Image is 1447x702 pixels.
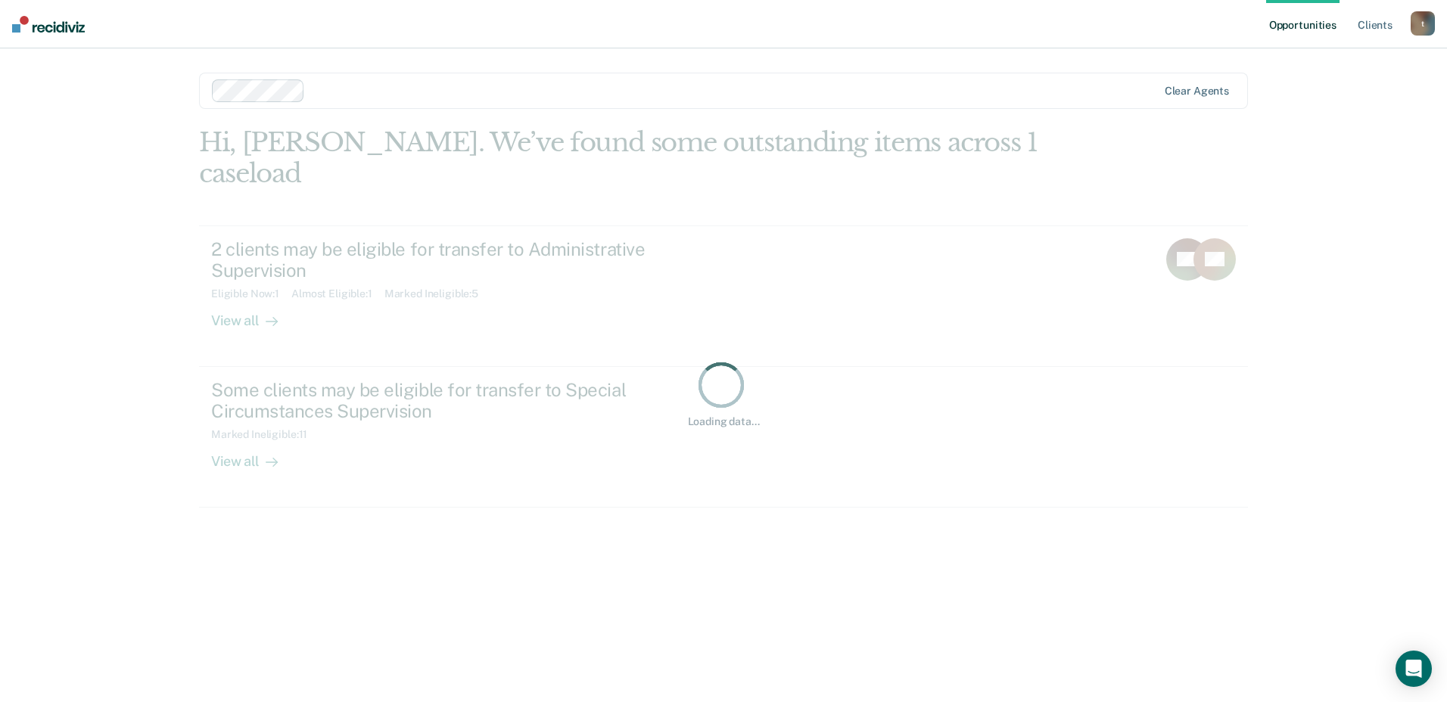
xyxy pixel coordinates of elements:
[1411,11,1435,36] button: t
[12,16,85,33] img: Recidiviz
[1396,651,1432,687] div: Open Intercom Messenger
[1165,85,1229,98] div: Clear agents
[688,415,760,428] div: Loading data...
